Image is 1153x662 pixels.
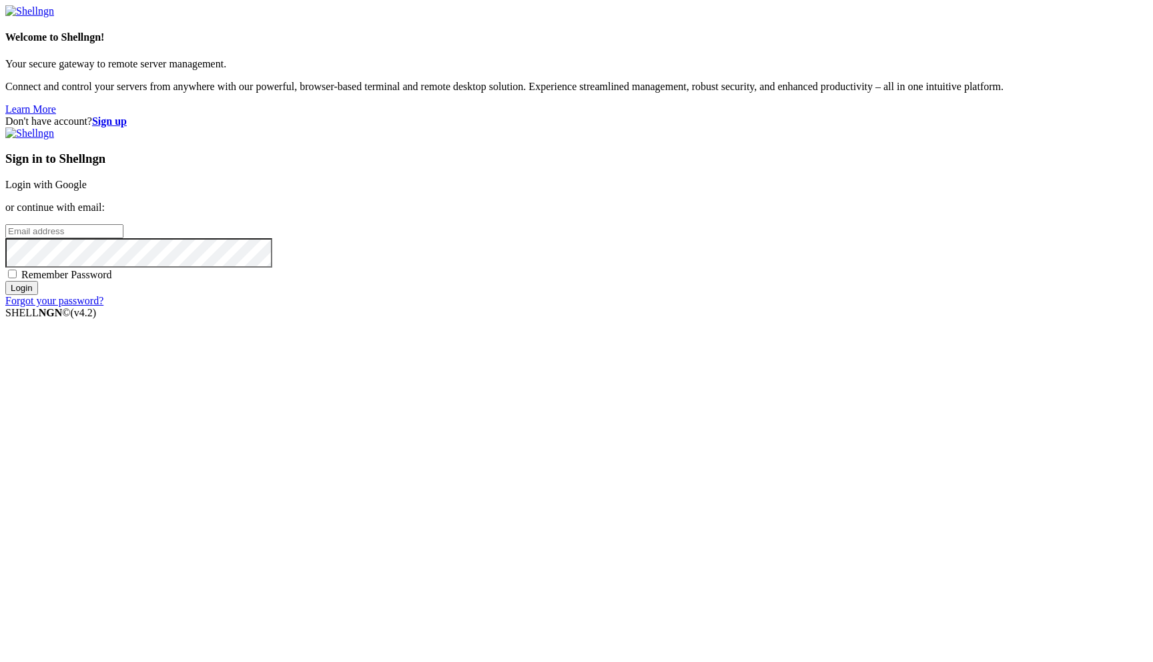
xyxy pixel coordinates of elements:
h3: Sign in to Shellngn [5,151,1148,166]
span: 4.2.0 [71,307,97,318]
p: Your secure gateway to remote server management. [5,58,1148,70]
input: Email address [5,224,123,238]
p: or continue with email: [5,202,1148,214]
a: Login with Google [5,179,87,190]
input: Login [5,281,38,295]
a: Forgot your password? [5,295,103,306]
input: Remember Password [8,270,17,278]
a: Sign up [92,115,127,127]
b: NGN [39,307,63,318]
span: Remember Password [21,269,112,280]
img: Shellngn [5,5,54,17]
h4: Welcome to Shellngn! [5,31,1148,43]
a: Learn More [5,103,56,115]
div: Don't have account? [5,115,1148,127]
p: Connect and control your servers from anywhere with our powerful, browser-based terminal and remo... [5,81,1148,93]
span: SHELL © [5,307,96,318]
img: Shellngn [5,127,54,139]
